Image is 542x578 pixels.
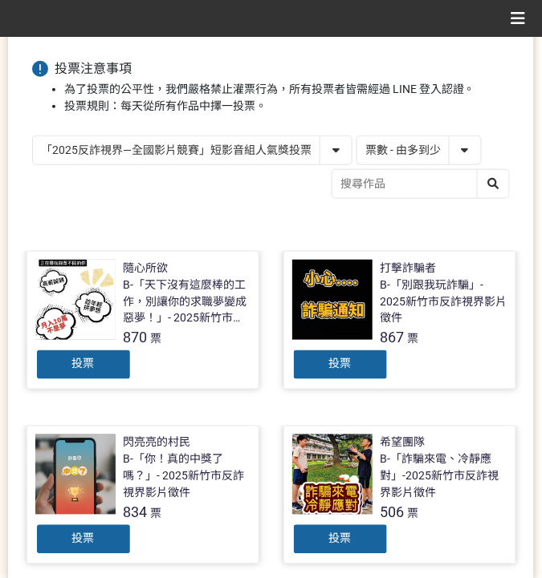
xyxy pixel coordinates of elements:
[55,61,132,76] span: 投票注意事項
[124,260,169,277] div: 隨心所欲
[408,333,419,346] span: 票
[329,358,352,370] span: 投票
[72,532,95,545] span: 投票
[124,277,251,327] div: B-「天下沒有這麼棒的工作，別讓你的求職夢變成惡夢！」- 2025新竹市反詐視界影片徵件
[124,504,148,521] span: 834
[381,277,507,327] div: B-「別跟我玩詐騙」- 2025新竹市反詐視界影片徵件
[408,507,419,520] span: 票
[151,333,162,346] span: 票
[381,260,437,277] div: 打擊詐騙者
[124,435,191,451] div: 閃亮亮的村民
[64,81,510,98] li: 為了投票的公平性，我們嚴格禁止灌票行為，所有投票者皆需經過 LINE 登入認證。
[381,329,405,346] span: 867
[124,329,148,346] span: 870
[283,426,516,564] a: 希望團隊B-「詐騙來電、冷靜應對」-2025新竹市反詐視界影片徵件506票投票
[124,451,251,502] div: B-「你！真的中獎了嗎？」- 2025新竹市反詐視界影片徵件
[381,435,426,451] div: 希望團隊
[381,504,405,521] span: 506
[381,451,507,502] div: B-「詐騙來電、冷靜應對」-2025新竹市反詐視界影片徵件
[332,170,509,198] input: 搜尋作品
[151,507,162,520] span: 票
[26,426,259,564] a: 閃亮亮的村民B-「你！真的中獎了嗎？」- 2025新竹市反詐視界影片徵件834票投票
[283,251,516,390] a: 打擊詐騙者B-「別跟我玩詐騙」- 2025新竹市反詐視界影片徵件867票投票
[26,251,259,390] a: 隨心所欲B-「天下沒有這麼棒的工作，別讓你的求職夢變成惡夢！」- 2025新竹市反詐視界影片徵件870票投票
[329,532,352,545] span: 投票
[64,98,510,115] li: 投票規則：每天從所有作品中擇一投票。
[72,358,95,370] span: 投票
